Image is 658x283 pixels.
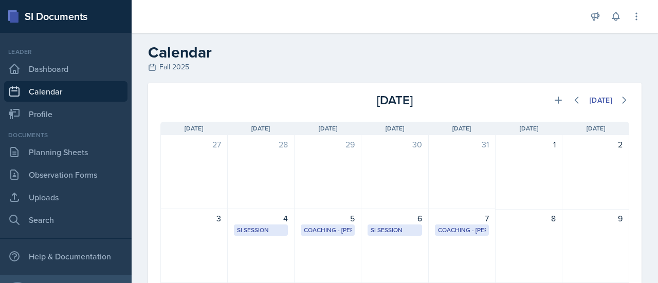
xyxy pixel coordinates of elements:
div: SI Session [371,225,418,235]
span: [DATE] [452,124,471,133]
div: 31 [435,138,489,150]
div: 8 [502,212,556,224]
div: Help & Documentation [4,246,127,267]
span: [DATE] [185,124,203,133]
a: Calendar [4,81,127,102]
div: 2 [569,138,623,150]
span: [DATE] [386,124,404,133]
div: Coaching - [PERSON_NAME] [304,225,352,235]
div: Leader [4,47,127,56]
div: [DATE] [317,91,473,109]
button: [DATE] [583,91,619,109]
a: Profile [4,104,127,124]
div: 6 [368,212,422,224]
div: Fall 2025 [148,62,642,72]
a: Search [4,210,127,230]
h2: Calendar [148,43,642,62]
div: Coaching - [PERSON_NAME] [438,225,486,235]
a: Dashboard [4,59,127,79]
a: Observation Forms [4,164,127,185]
div: 5 [301,212,355,224]
div: 30 [368,138,422,150]
span: [DATE] [251,124,270,133]
div: 27 [167,138,221,150]
div: 3 [167,212,221,224]
div: 7 [435,212,489,224]
span: [DATE] [520,124,538,133]
div: 1 [502,138,556,150]
div: 29 [301,138,355,150]
div: 9 [569,212,623,224]
div: 4 [234,212,288,224]
a: Planning Sheets [4,142,127,162]
div: SI Session [237,225,285,235]
div: [DATE] [590,96,612,104]
span: [DATE] [587,124,605,133]
div: Documents [4,130,127,140]
a: Uploads [4,187,127,207]
span: [DATE] [319,124,337,133]
div: 28 [234,138,288,150]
